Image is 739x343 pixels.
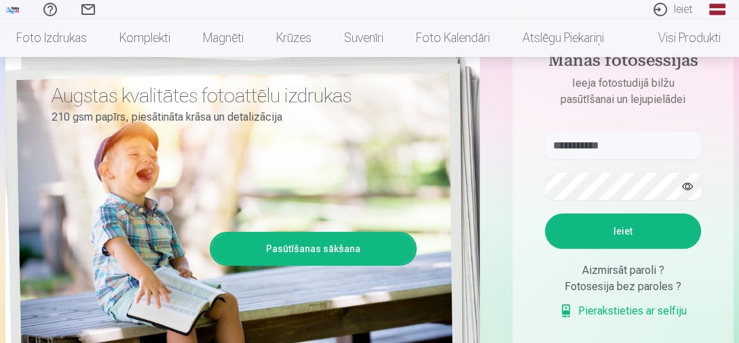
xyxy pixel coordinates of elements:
[559,303,687,319] a: Pierakstieties ar selfiju
[103,19,187,57] a: Komplekti
[531,51,715,75] h4: Manas fotosessijas
[52,83,406,108] h3: Augstas kvalitātes fotoattēlu izdrukas
[620,19,737,57] a: Visi produkti
[260,19,328,57] a: Krūzes
[400,19,506,57] a: Foto kalendāri
[328,19,400,57] a: Suvenīri
[545,279,701,295] div: Fotosesija bez paroles ?
[5,5,20,14] img: /fa1
[187,19,260,57] a: Magnēti
[506,19,620,57] a: Atslēgu piekariņi
[52,108,406,127] p: 210 gsm papīrs, piesātināta krāsa un detalizācija
[531,75,715,108] p: Ieeja fotostudijā bilžu pasūtīšanai un lejupielādei
[545,214,701,249] button: Ieiet
[212,234,415,264] a: Pasūtīšanas sākšana
[545,262,701,279] div: Aizmirsāt paroli ?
